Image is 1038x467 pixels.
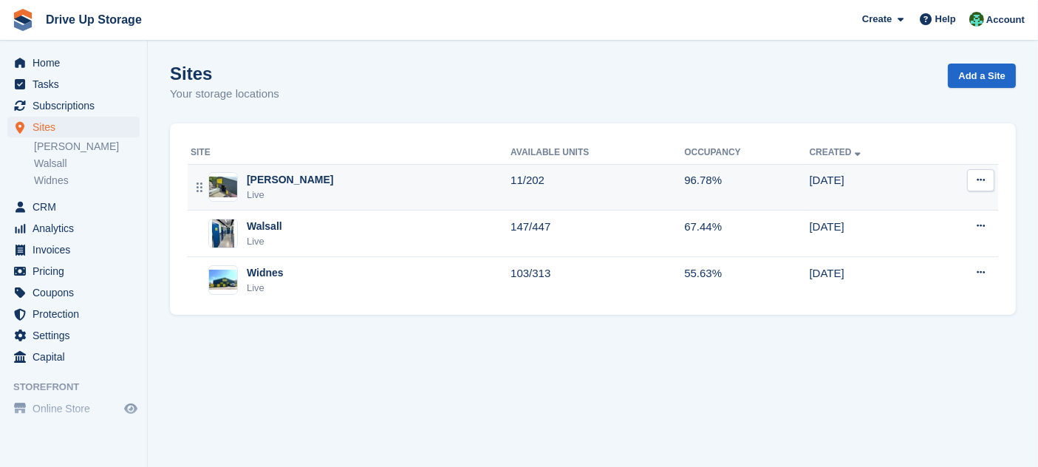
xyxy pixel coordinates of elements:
div: [PERSON_NAME] [247,172,333,188]
a: Widnes [34,174,140,188]
span: Protection [33,304,121,324]
span: CRM [33,197,121,217]
a: menu [7,282,140,303]
img: stora-icon-8386f47178a22dfd0bd8f6a31ec36ba5ce8667c1dd55bd0f319d3a0aa187defe.svg [12,9,34,31]
a: menu [7,239,140,260]
h1: Sites [170,64,279,83]
img: Image of Walsall site [212,219,234,248]
span: Storefront [13,380,147,395]
span: Sites [33,117,121,137]
td: 96.78% [684,164,809,211]
a: menu [7,52,140,73]
a: menu [7,117,140,137]
p: Your storage locations [170,86,279,103]
a: menu [7,95,140,116]
img: Image of Widnes site [209,270,237,290]
span: Coupons [33,282,121,303]
span: Analytics [33,218,121,239]
div: Widnes [247,265,284,281]
th: Site [188,141,511,165]
td: 147/447 [511,211,684,257]
a: Add a Site [948,64,1016,88]
td: 103/313 [511,257,684,303]
td: 11/202 [511,164,684,211]
span: Capital [33,347,121,367]
span: Pricing [33,261,121,282]
div: Walsall [247,219,282,234]
a: menu [7,218,140,239]
td: 67.44% [684,211,809,257]
a: menu [7,347,140,367]
span: Invoices [33,239,121,260]
a: menu [7,197,140,217]
span: Create [862,12,892,27]
a: Preview store [122,400,140,417]
a: menu [7,398,140,419]
a: Drive Up Storage [40,7,148,32]
td: [DATE] [810,211,929,257]
a: menu [7,325,140,346]
a: menu [7,74,140,95]
a: Created [810,147,864,157]
span: Help [935,12,956,27]
img: Image of Stroud site [209,177,237,198]
span: Account [986,13,1025,27]
div: Live [247,234,282,249]
img: Camille [969,12,984,27]
th: Occupancy [684,141,809,165]
th: Available Units [511,141,684,165]
a: Walsall [34,157,140,171]
span: Subscriptions [33,95,121,116]
div: Live [247,188,333,202]
div: Live [247,281,284,296]
span: Settings [33,325,121,346]
span: Online Store [33,398,121,419]
span: Home [33,52,121,73]
a: menu [7,304,140,324]
a: menu [7,261,140,282]
a: [PERSON_NAME] [34,140,140,154]
td: 55.63% [684,257,809,303]
td: [DATE] [810,164,929,211]
td: [DATE] [810,257,929,303]
span: Tasks [33,74,121,95]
